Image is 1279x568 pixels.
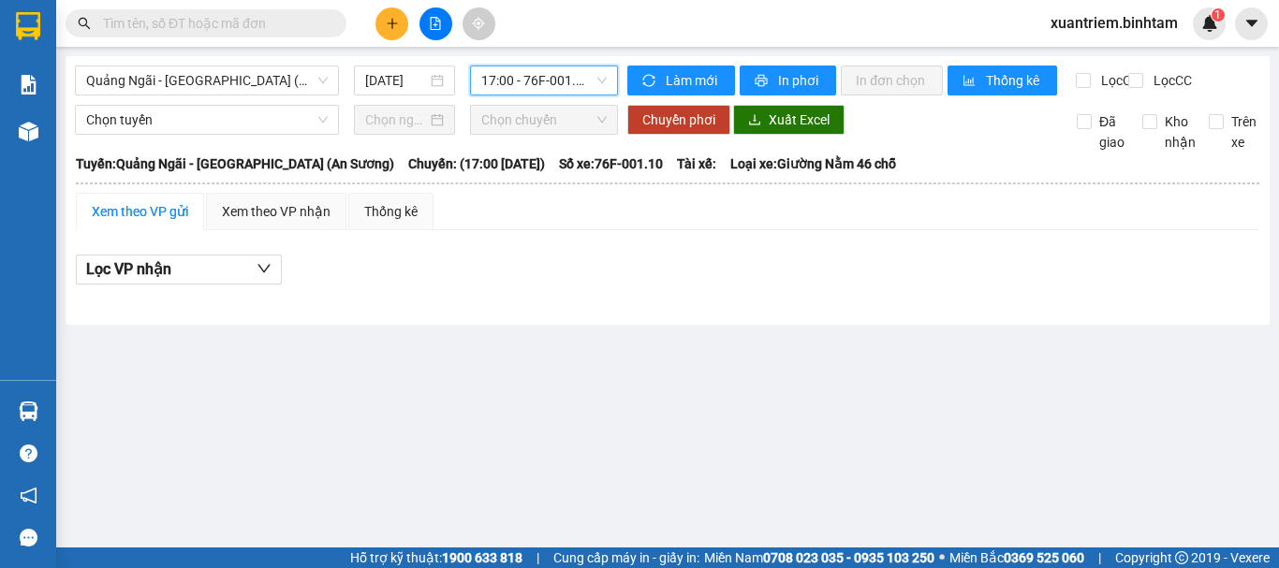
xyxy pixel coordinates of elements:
span: bar-chart [963,74,978,89]
input: 11/09/2025 [365,70,427,91]
span: copyright [1175,551,1188,564]
span: question-circle [20,444,37,462]
input: Chọn ngày [365,109,427,130]
span: Miền Nam [704,547,934,568]
span: Lọc CC [1146,70,1195,91]
span: Đã giao [1092,111,1132,153]
div: Xem theo VP gửi [92,201,188,222]
img: warehouse-icon [19,122,38,141]
span: Quảng Ngãi - Sài Gòn (An Sương) [86,66,328,95]
button: Chuyển phơi [627,105,730,135]
strong: 0708 023 035 - 0935 103 250 [763,550,934,565]
span: Chuyến: (17:00 [DATE]) [408,153,545,174]
span: Chọn tuyến [86,106,328,134]
button: bar-chartThống kê [948,66,1057,95]
sup: 1 [1212,8,1225,22]
span: printer [755,74,771,89]
span: plus [386,17,399,30]
button: plus [375,7,408,40]
span: 17:00 - 76F-001.10 [481,66,607,95]
span: Làm mới [666,70,720,91]
strong: 1900 633 818 [442,550,522,565]
span: Thống kê [986,70,1042,91]
div: Xem theo VP nhận [222,201,331,222]
span: sync [642,74,658,89]
span: | [537,547,539,568]
span: Tài xế: [677,153,716,174]
span: aim [472,17,485,30]
span: Trên xe [1224,111,1264,153]
span: Chọn chuyến [481,106,607,134]
span: down [257,261,272,276]
img: warehouse-icon [19,401,38,421]
span: search [78,17,91,30]
span: Kho nhận [1157,111,1203,153]
input: Tìm tên, số ĐT hoặc mã đơn [103,13,324,34]
strong: 0369 525 060 [1004,550,1084,565]
span: Số xe: 76F-001.10 [559,153,663,174]
span: xuantriem.binhtam [1036,11,1193,35]
span: Hỗ trợ kỹ thuật: [350,547,522,568]
span: Cung cấp máy in - giấy in: [553,547,699,568]
img: solution-icon [19,75,38,95]
button: Lọc VP nhận [76,255,282,284]
span: Loại xe: Giường Nằm 46 chỗ [730,153,896,174]
img: icon-new-feature [1201,15,1218,32]
b: Tuyến: Quảng Ngãi - [GEOGRAPHIC_DATA] (An Sương) [76,156,394,171]
span: Lọc CR [1094,70,1142,91]
button: aim [463,7,495,40]
span: | [1098,547,1101,568]
button: file-add [419,7,452,40]
img: logo-vxr [16,12,40,40]
span: message [20,529,37,546]
span: Lọc VP nhận [86,257,171,281]
span: 1 [1214,8,1221,22]
button: downloadXuất Excel [733,105,845,135]
button: printerIn phơi [740,66,836,95]
span: Miền Bắc [949,547,1084,568]
span: notification [20,487,37,504]
div: Thống kê [364,201,418,222]
span: ⚪️ [939,554,945,561]
span: caret-down [1243,15,1260,32]
span: In phơi [778,70,821,91]
span: file-add [429,17,442,30]
button: In đơn chọn [841,66,943,95]
button: syncLàm mới [627,66,735,95]
button: caret-down [1235,7,1268,40]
